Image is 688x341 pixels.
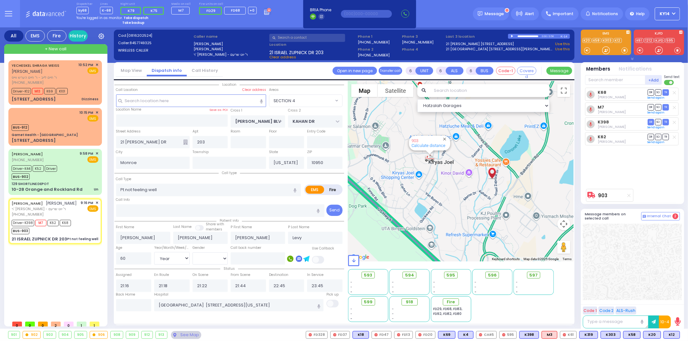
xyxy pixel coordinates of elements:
[430,84,549,97] input: Search location
[32,88,43,94] span: M13
[663,134,669,140] span: TR
[615,307,636,315] button: ALS-Rush
[12,88,31,94] span: Driver-K12
[397,333,400,336] img: red-radio-icon.svg
[648,89,654,95] span: DR
[111,331,123,338] div: 908
[173,224,192,229] label: Last Name
[496,67,515,75] button: Code-1
[561,34,570,39] div: K-14
[598,95,626,100] span: Isaac Herskovits
[116,129,141,134] label: Street Address
[555,41,570,47] a: Use this
[306,331,328,339] div: FD328
[530,272,538,278] span: 597
[648,104,654,110] span: DR
[479,333,482,336] img: red-radio-icon.svg
[76,7,89,14] span: ky68
[64,322,74,326] span: 0
[379,67,402,75] button: Transfer call
[94,187,98,192] div: Un
[75,331,87,338] div: 905
[619,65,652,73] button: Notifications
[655,119,662,125] span: SO
[333,333,336,336] img: red-radio-icon.svg
[579,331,598,339] div: BLS
[81,200,94,205] span: 9:16 PM
[12,96,56,102] div: [STREET_ADDRESS]
[598,110,626,114] span: Chaim Horowitz
[116,94,266,107] input: Search location here
[130,40,152,45] span: 8457749325
[350,253,371,261] img: Google
[516,289,518,294] span: -
[516,280,518,285] span: -
[585,75,645,85] input: Search member
[288,225,309,230] label: P Last Name
[517,67,536,75] button: Covered
[194,41,267,47] label: [PERSON_NAME]
[154,292,168,297] label: Hospital
[663,104,669,110] span: TR
[484,158,500,183] div: JOSHUA EFROIM LOWY
[77,322,86,326] span: 1
[90,322,99,326] span: 1
[12,80,44,85] span: [PHONE_NUMBER]
[47,220,59,226] span: K62
[353,331,369,339] div: K18
[350,253,371,261] a: Open this area in Google Maps (opens a new window)
[116,197,130,202] label: Call Info
[12,75,76,80] span: ר' חיים לייב - ר' חיים הערש ווייס
[95,151,98,156] span: ✕
[664,79,674,86] label: Turn off text
[206,8,215,13] span: FD29
[116,245,123,250] label: Age
[126,331,138,338] div: 909
[614,38,622,43] a: K12
[351,307,353,311] span: -
[601,331,621,339] div: BLS
[415,67,433,75] button: UNIT
[309,333,312,336] img: red-radio-icon.svg
[663,89,669,95] span: TR
[220,266,238,271] span: Status
[23,331,41,338] div: 902
[645,75,662,85] button: +Add
[8,331,20,338] div: 901
[326,205,343,216] button: Send
[151,8,157,13] span: K75
[324,186,342,194] label: Fire
[25,10,68,18] img: Logo
[659,316,671,328] button: 10-4
[392,285,394,289] span: -
[353,331,369,339] div: BLS
[648,111,665,114] a: Send again
[358,47,400,52] span: Phone 2
[583,38,592,43] a: K20
[663,331,680,339] div: BLS
[127,33,152,38] span: [0816202524]
[549,33,554,40] div: 0:56
[412,138,418,143] a: 903
[542,331,557,339] div: ALS
[209,108,228,112] label: Save as POI
[664,74,680,79] span: Send text
[171,331,201,339] div: See map
[598,134,606,139] a: K62
[231,225,252,230] label: P First Name
[488,272,497,278] span: 596
[45,165,57,172] span: Driver
[12,157,44,162] span: [PHONE_NUMBER]
[56,88,68,94] span: K101
[156,331,167,338] div: 913
[446,34,508,39] label: Last 3 location
[634,32,684,36] label: KJFD
[142,331,153,338] div: 912
[116,225,135,230] label: First Name
[598,139,626,144] span: Yoel Friedrich
[12,173,30,180] span: BUS-902
[307,272,324,278] label: In Service
[12,228,29,234] span: BUS-903
[178,8,184,13] span: M7
[12,63,59,68] a: YECHESKEL SHRAGA WEISS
